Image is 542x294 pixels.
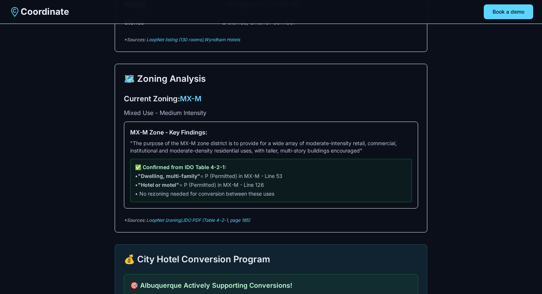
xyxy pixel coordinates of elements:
[183,217,250,223] a: IDO PDF (Table 4-2-1, page 185)
[135,190,407,197] li: • No rezoning needed for conversion between these uses
[138,182,179,188] strong: "Hotel or motel"
[21,6,69,18] span: Coordinate
[130,280,412,291] h3: 🎯 Albuquerque Actively Supporting Conversions!
[135,172,407,180] li: • = P (Permitted) in MX-M - Line 53
[9,6,69,18] a: Coordinate
[146,37,203,42] a: LoopNet listing (130 rooms)
[124,108,418,117] p: Mixed Use - Medium Intensity
[124,217,418,223] p: *Sources: ,
[130,128,412,137] h4: MX-M Zone - Key Findings:
[204,37,240,42] a: Wyndham Hotels
[135,164,407,171] p: ✅ Confirmed from IDO Table 4-2-1:
[138,173,200,179] strong: "Dwelling, multi-family"
[180,94,201,103] span: MX-M
[130,140,412,154] p: "The purpose of the MX-M zone district is to provide for a wide array of moderate-intensity retai...
[9,6,21,18] img: Coordinate
[124,253,418,265] h2: 💰 City Hotel Conversion Program
[484,4,533,19] button: Book a demo
[146,217,182,223] a: LoopNet (zoning)
[135,181,407,189] li: • = P (Permitted) in MX-M - Line 126
[124,94,418,104] h3: Current Zoning:
[124,73,418,85] h2: 🗺️ Zoning Analysis
[124,37,418,43] p: *Sources: ,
